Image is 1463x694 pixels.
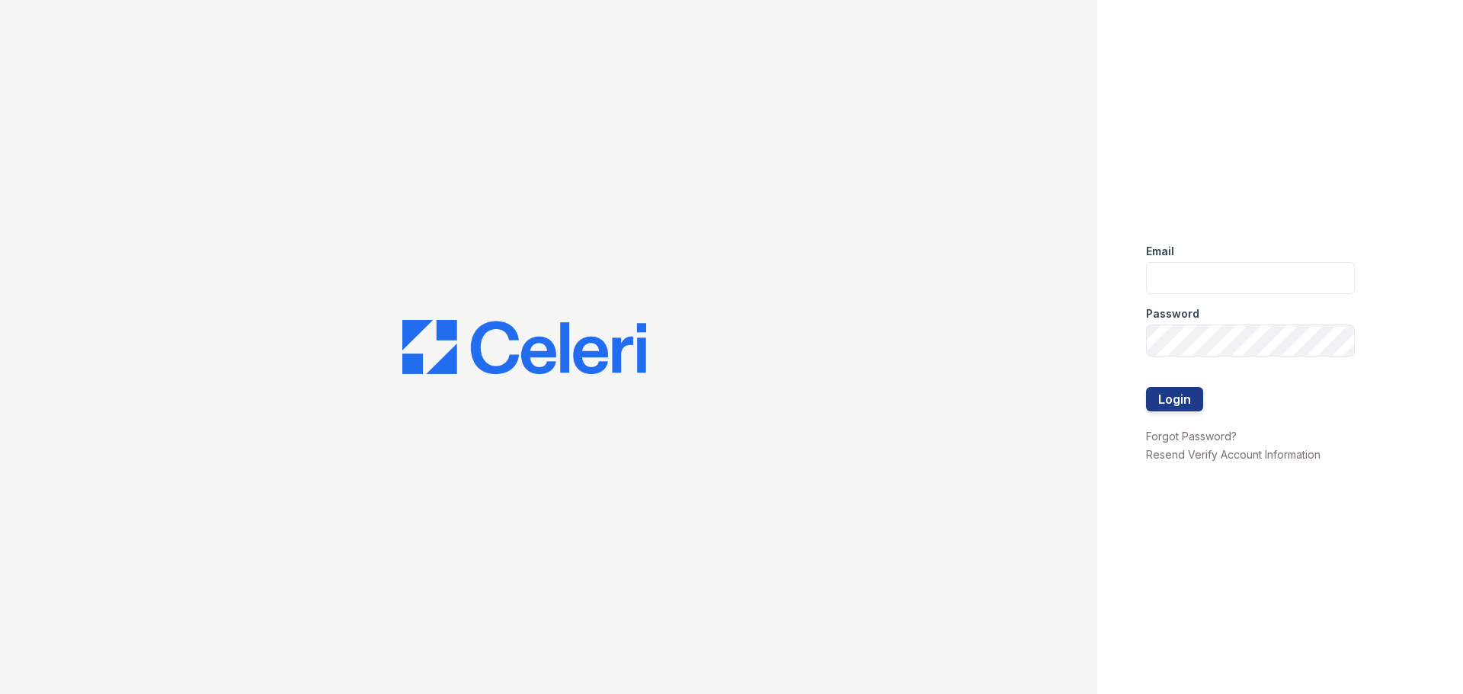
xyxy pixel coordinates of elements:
[1146,244,1174,259] label: Email
[1146,448,1321,461] a: Resend Verify Account Information
[402,320,646,375] img: CE_Logo_Blue-a8612792a0a2168367f1c8372b55b34899dd931a85d93a1a3d3e32e68fde9ad4.png
[1146,430,1237,443] a: Forgot Password?
[1146,387,1203,411] button: Login
[1146,306,1199,321] label: Password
